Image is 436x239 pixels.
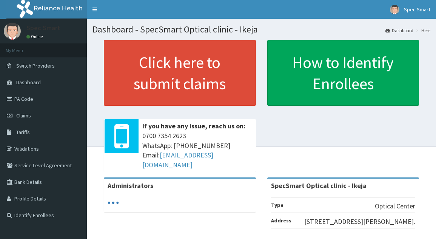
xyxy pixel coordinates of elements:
p: [STREET_ADDRESS][PERSON_NAME]. [304,217,415,227]
img: User Image [4,23,21,40]
span: Switch Providers [16,62,55,69]
img: User Image [390,5,399,14]
a: Online [26,34,45,39]
b: If you have any issue, reach us on: [142,122,245,130]
svg: audio-loading [108,197,119,208]
b: Address [271,217,291,224]
b: Type [271,202,283,208]
a: How to Identify Enrollees [267,40,419,106]
a: [EMAIL_ADDRESS][DOMAIN_NAME] [142,151,213,169]
strong: SpecSmart Optical clinic - Ikeja [271,181,367,190]
a: Dashboard [385,27,413,34]
a: Click here to submit claims [104,40,256,106]
b: Administrators [108,181,153,190]
p: Spec Smart [26,25,60,31]
li: Here [414,27,430,34]
p: Optical Center [375,201,415,211]
span: Claims [16,112,31,119]
h1: Dashboard - SpecSmart Optical clinic - Ikeja [92,25,430,34]
span: Tariffs [16,129,30,136]
span: 0700 7354 2623 WhatsApp: [PHONE_NUMBER] Email: [142,131,252,170]
span: Spec Smart [404,6,430,13]
span: Dashboard [16,79,41,86]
